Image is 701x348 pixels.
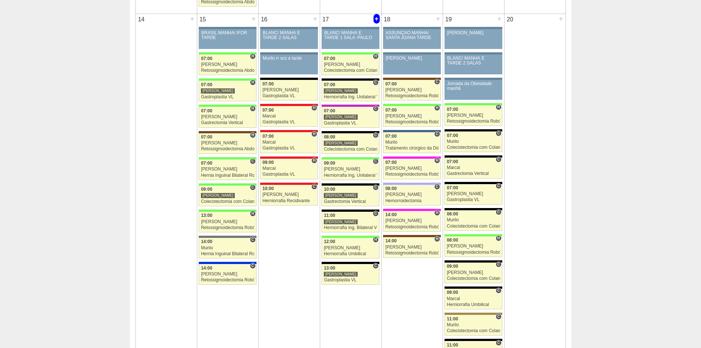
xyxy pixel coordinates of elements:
a: H 07:00 [PERSON_NAME] Retossigmoidectomia Robótica [383,159,440,179]
span: Hospital [496,235,501,241]
span: 07:00 [262,108,274,113]
span: Hospital [373,53,378,59]
div: [PERSON_NAME] [324,114,358,120]
a: C 09:00 [PERSON_NAME] Herniorrafia Ing. Unilateral VL [322,159,379,180]
span: 09:00 [201,187,212,192]
span: Consultório [373,132,378,138]
div: Retossigmoidectomia Robótica [385,251,439,256]
div: Key: Blanc [322,131,379,133]
span: 08:00 [447,238,458,243]
a: [PERSON_NAME] [383,55,440,74]
div: Retossigmoidectomia Robótica [385,120,439,124]
div: Key: Brasil [199,52,256,55]
span: Consultório [373,184,378,190]
div: Key: Assunção [260,157,318,159]
div: Colecistectomia com Colangiografia VL [447,224,500,229]
span: 10:00 [324,187,335,192]
a: BLANC/ MANHÃ E TARDE 2 SALAS [260,29,318,49]
div: [PERSON_NAME] [447,113,500,118]
a: C 11:00 Murilo Colecistectomia com Colangiografia VL [445,315,502,335]
div: 15 [197,14,209,25]
div: Key: Brasil [199,105,256,107]
a: H 07:00 Marcal Gastroplastia VL [260,106,318,127]
span: 07:00 [201,56,212,61]
div: [PERSON_NAME] [324,62,377,67]
span: 14:00 [201,266,212,271]
div: [PERSON_NAME] [262,88,316,92]
a: C 14:00 [PERSON_NAME] Retossigmoidectomia Robótica [199,264,256,285]
span: 07:00 [201,108,212,113]
span: Consultório [373,263,378,269]
div: Key: Brasil [322,157,379,159]
div: [PERSON_NAME] [201,219,254,224]
span: 07:00 [324,108,335,113]
div: [PERSON_NAME] [447,270,500,275]
div: Key: Blanc [445,260,502,263]
span: 09:00 [262,160,274,165]
span: Consultório [496,261,501,267]
div: Key: Brasil [322,236,379,238]
a: ASSUNÇÃO MANHÃ/ SANTA JOANA TARDE [383,29,440,49]
span: Consultório [250,263,255,269]
div: Key: Aviso [445,27,502,29]
span: 08:00 [447,211,458,217]
div: Gastrectomia Vertical [447,171,500,176]
div: Key: São Luiz - Jabaquara [383,130,440,132]
div: [PERSON_NAME] [324,219,358,225]
div: Key: Aviso [445,78,502,80]
div: BLANC/ MANHÃ E TARDE 2 SALAS [263,31,315,40]
a: H 12:00 [PERSON_NAME] Herniorrafia Umbilical [322,238,379,259]
div: Key: Santa Joana [199,131,256,133]
div: Murilo [201,246,254,250]
span: Hospital [250,80,255,85]
div: Key: Blanc [322,262,379,264]
span: 09:00 [447,264,458,269]
a: [PERSON_NAME] [445,29,502,49]
a: Murilo rr scs a tarde [260,55,318,74]
div: Tratamento cirúrgico da Diástase do reto abdomem [385,146,439,151]
div: Key: Aviso [199,27,256,29]
a: H 14:00 [PERSON_NAME] Retossigmoidectomia Robótica [383,237,440,258]
span: Consultório [496,130,501,136]
div: Key: Assunção [260,130,318,132]
a: C 08:00 Murilo Colecistectomia com Colangiografia VL [445,210,502,231]
span: 12:00 [324,239,335,244]
div: + [558,14,564,24]
a: C 07:00 [PERSON_NAME] Retossigmoidectomia Robótica [383,80,440,101]
div: Key: Blanc [260,78,318,80]
div: [PERSON_NAME] [201,272,254,277]
div: [PERSON_NAME] [385,88,439,92]
a: C 07:00 [PERSON_NAME] Hernia Inguinal Bilateral Robótica [199,159,256,180]
div: + [435,14,441,24]
div: [PERSON_NAME] [385,245,439,250]
span: Hospital [311,131,317,137]
div: Gastroplastia VL [262,94,316,98]
div: Retossigmoidectomia Robótica [201,225,254,230]
div: + [312,14,318,24]
a: C 07:00 [PERSON_NAME] Gastroplastia VL [322,107,379,127]
div: Herniorrafia Umbilical [447,302,500,307]
div: [PERSON_NAME] [324,246,377,250]
div: Key: Brasil [199,183,256,186]
span: Hospital [250,211,255,217]
span: 09:00 [324,161,335,166]
a: H 08:00 [PERSON_NAME] Retossigmoidectomia Robótica [445,236,502,257]
span: Hospital [311,158,317,164]
div: [PERSON_NAME] [201,88,235,94]
div: Gastrectomia Vertical [324,199,377,204]
span: 07:00 [447,107,458,112]
div: Key: Pro Matre [383,157,440,159]
span: Consultório [496,314,501,320]
div: ASSUNÇÃO MANHÃ/ SANTA JOANA TARDE [386,31,438,40]
span: 07:00 [447,159,458,164]
div: Key: Brasil [199,157,256,159]
div: 20 [504,14,516,25]
span: 07:00 [385,81,397,87]
div: BRASIL MANHÃ/ IFOR TARDE [201,31,254,40]
span: Consultório [250,184,255,190]
div: Herniorrafia Ing. Bilateral VL [324,225,377,230]
div: Murilo rr scs a tarde [263,56,315,61]
div: Retossigmoidectomia Robótica [447,119,500,124]
div: Key: Blanc [445,339,502,341]
div: Key: Brasil [199,210,256,212]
